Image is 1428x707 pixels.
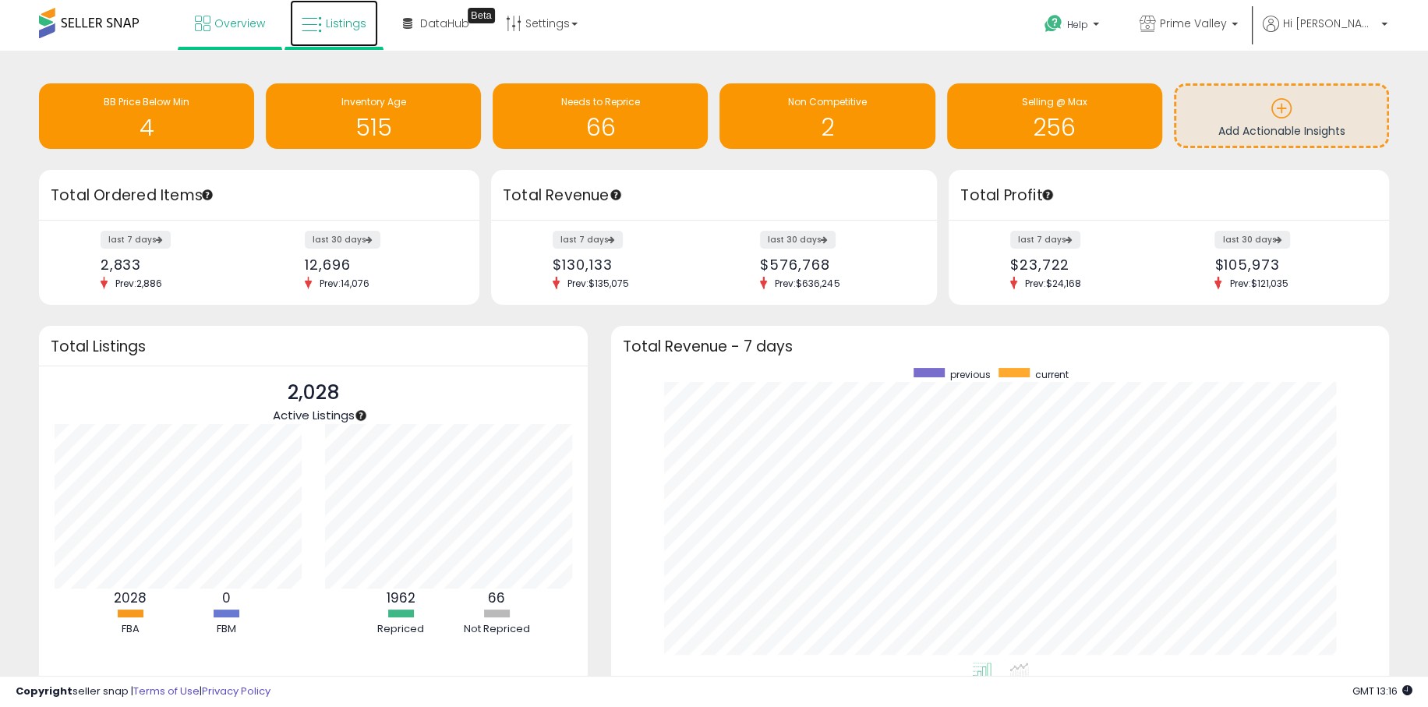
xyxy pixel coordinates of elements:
[1044,14,1063,34] i: Get Help
[1041,188,1055,202] div: Tooltip anchor
[1214,256,1362,273] div: $105,973
[202,684,270,698] a: Privacy Policy
[1035,368,1069,381] span: current
[312,277,377,290] span: Prev: 14,076
[488,589,505,607] b: 66
[1218,123,1345,139] span: Add Actionable Insights
[179,622,273,637] div: FBM
[274,115,473,140] h1: 515
[39,83,254,149] a: BB Price Below Min 4
[101,256,248,273] div: 2,833
[500,115,700,140] h1: 66
[1176,86,1387,146] a: Add Actionable Insights
[553,256,702,273] div: $130,133
[760,231,836,249] label: last 30 days
[200,188,214,202] div: Tooltip anchor
[83,622,177,637] div: FBA
[305,231,380,249] label: last 30 days
[1022,95,1087,108] span: Selling @ Max
[719,83,935,149] a: Non Competitive 2
[273,407,355,423] span: Active Listings
[503,185,925,207] h3: Total Revenue
[341,95,406,108] span: Inventory Age
[727,115,927,140] h1: 2
[553,231,623,249] label: last 7 days
[955,115,1154,140] h1: 256
[561,95,640,108] span: Needs to Reprice
[326,16,366,31] span: Listings
[450,622,543,637] div: Not Repriced
[133,684,200,698] a: Terms of Use
[101,231,171,249] label: last 7 days
[947,83,1162,149] a: Selling @ Max 256
[51,185,468,207] h3: Total Ordered Items
[1214,231,1290,249] label: last 30 days
[560,277,637,290] span: Prev: $135,075
[222,589,231,607] b: 0
[1010,231,1080,249] label: last 7 days
[1263,16,1387,51] a: Hi [PERSON_NAME]
[960,185,1377,207] h3: Total Profit
[1067,18,1088,31] span: Help
[47,115,246,140] h1: 4
[16,684,72,698] strong: Copyright
[16,684,270,699] div: seller snap | |
[1010,256,1158,273] div: $23,722
[420,16,469,31] span: DataHub
[1032,2,1115,51] a: Help
[273,378,355,408] p: 2,028
[1017,277,1089,290] span: Prev: $24,168
[104,95,189,108] span: BB Price Below Min
[214,16,265,31] span: Overview
[788,95,867,108] span: Non Competitive
[950,368,991,381] span: previous
[114,589,147,607] b: 2028
[767,277,847,290] span: Prev: $636,245
[1283,16,1377,31] span: Hi [PERSON_NAME]
[609,188,623,202] div: Tooltip anchor
[623,341,1377,352] h3: Total Revenue - 7 days
[1160,16,1227,31] span: Prime Valley
[468,8,495,23] div: Tooltip anchor
[387,589,415,607] b: 1962
[51,341,576,352] h3: Total Listings
[108,277,170,290] span: Prev: 2,886
[760,256,910,273] div: $576,768
[354,408,368,422] div: Tooltip anchor
[266,83,481,149] a: Inventory Age 515
[1221,277,1295,290] span: Prev: $121,035
[354,622,447,637] div: Repriced
[305,256,452,273] div: 12,696
[493,83,708,149] a: Needs to Reprice 66
[1352,684,1412,698] span: 2025-09-17 13:16 GMT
